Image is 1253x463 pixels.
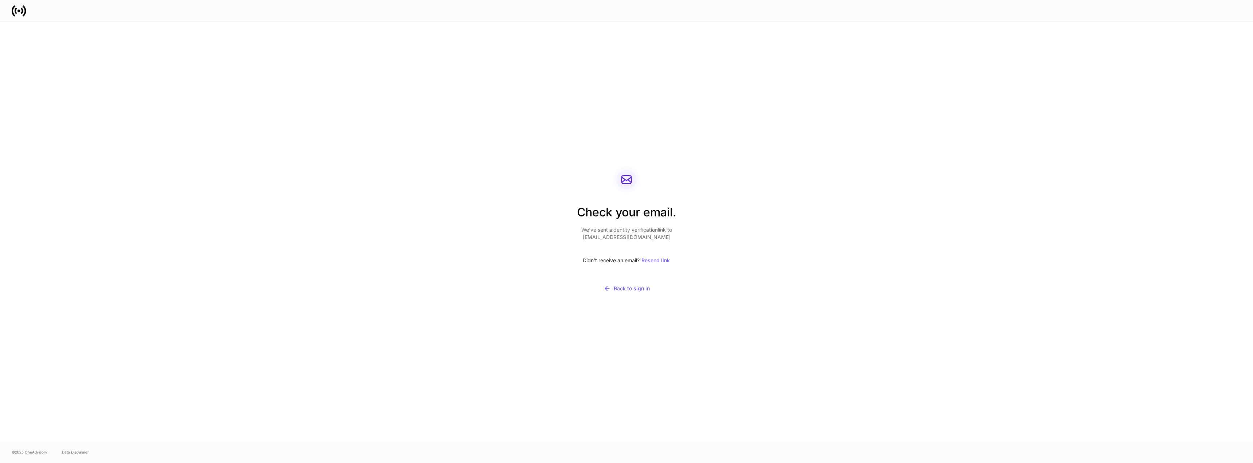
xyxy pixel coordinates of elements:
[577,226,676,241] p: We’ve sent a identity verification link to [EMAIL_ADDRESS][DOMAIN_NAME]
[577,204,676,226] h2: Check your email.
[12,449,47,455] span: © 2025 OneAdvisory
[577,252,676,268] div: Didn’t receive an email?
[62,449,89,455] a: Data Disclaimer
[641,252,670,268] button: Resend link
[604,285,650,292] div: Back to sign in
[641,258,670,263] div: Resend link
[577,280,676,297] button: Back to sign in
